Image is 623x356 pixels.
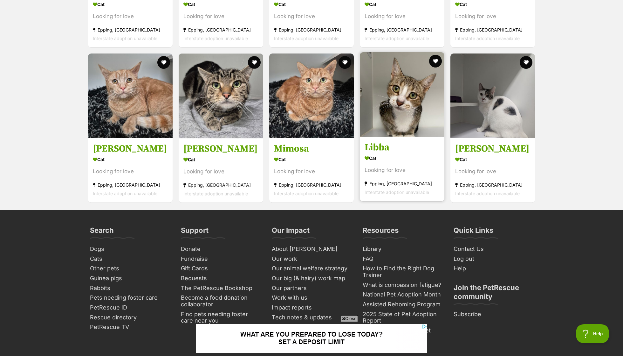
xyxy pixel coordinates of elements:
[87,254,172,264] a: Cats
[360,52,444,137] img: Libba
[360,244,445,254] a: Library
[455,12,530,21] div: Looking for love
[341,315,358,322] span: Close
[365,180,440,188] div: Epping, [GEOGRAPHIC_DATA]
[363,226,399,239] h3: Resources
[87,313,172,323] a: Rescue directory
[157,56,170,69] button: favourite
[365,36,429,41] span: Interstate adoption unavailable
[183,12,258,21] div: Looking for love
[93,36,157,41] span: Interstate adoption unavailable
[178,274,263,283] a: Bequests
[183,36,248,41] span: Interstate adoption unavailable
[179,138,263,203] a: [PERSON_NAME] Cat Looking for love Epping, [GEOGRAPHIC_DATA] Interstate adoption unavailable favo...
[248,56,261,69] button: favourite
[274,181,349,189] div: Epping, [GEOGRAPHIC_DATA]
[178,283,263,293] a: The PetRescue Bookshop
[360,137,444,202] a: Libba Cat Looking for love Epping, [GEOGRAPHIC_DATA] Interstate adoption unavailable favourite
[269,293,354,303] a: Work with us
[87,303,172,313] a: PetRescue ID
[429,55,442,68] button: favourite
[178,244,263,254] a: Donate
[178,254,263,264] a: Fundraise
[269,274,354,283] a: Our big (& hairy) work map
[93,143,168,155] h3: [PERSON_NAME]
[454,226,493,239] h3: Quick Links
[178,293,263,309] a: Become a food donation collaborator
[455,36,520,41] span: Interstate adoption unavailable
[269,244,354,254] a: About [PERSON_NAME]
[269,254,354,264] a: Our work
[93,25,168,34] div: Epping, [GEOGRAPHIC_DATA]
[93,167,168,176] div: Looking for love
[455,155,530,164] div: Cat
[178,264,263,274] a: Gift Cards
[179,53,263,138] img: Ollie
[272,226,310,239] h3: Our Impact
[450,53,535,138] img: Ted
[88,138,173,203] a: [PERSON_NAME] Cat Looking for love Epping, [GEOGRAPHIC_DATA] Interstate adoption unavailable favo...
[455,181,530,189] div: Epping, [GEOGRAPHIC_DATA]
[455,143,530,155] h3: [PERSON_NAME]
[274,12,349,21] div: Looking for love
[87,244,172,254] a: Dogs
[451,310,536,319] a: Subscribe
[274,143,349,155] h3: Mimosa
[269,53,354,138] img: Mimosa
[365,142,440,154] h3: Libba
[269,313,354,323] a: Tech notes & updates
[87,283,172,293] a: Rabbits
[90,226,114,239] h3: Search
[183,167,258,176] div: Looking for love
[360,280,445,290] a: What is compassion fatigue?
[269,283,354,293] a: Our partners
[520,56,532,69] button: favourite
[274,155,349,164] div: Cat
[451,264,536,274] a: Help
[365,25,440,34] div: Epping, [GEOGRAPHIC_DATA]
[183,181,258,189] div: Epping, [GEOGRAPHIC_DATA]
[455,25,530,34] div: Epping, [GEOGRAPHIC_DATA]
[274,167,349,176] div: Looking for love
[360,300,445,310] a: Assisted Rehoming Program
[454,283,533,305] h3: Join the PetRescue community
[455,167,530,176] div: Looking for love
[87,322,172,332] a: PetRescue TV
[360,254,445,264] a: FAQ
[339,56,351,69] button: favourite
[93,155,168,164] div: Cat
[87,264,172,274] a: Other pets
[451,244,536,254] a: Contact Us
[450,138,535,203] a: [PERSON_NAME] Cat Looking for love Epping, [GEOGRAPHIC_DATA] Interstate adoption unavailable favo...
[360,264,445,280] a: How to Find the Right Dog Trainer
[183,25,258,34] div: Epping, [GEOGRAPHIC_DATA]
[365,166,440,175] div: Looking for love
[87,274,172,283] a: Guinea pigs
[93,181,168,189] div: Epping, [GEOGRAPHIC_DATA]
[93,191,157,196] span: Interstate adoption unavailable
[178,310,263,326] a: Find pets needing foster care near you
[183,143,258,155] h3: [PERSON_NAME]
[183,155,258,164] div: Cat
[87,293,172,303] a: Pets needing foster care
[360,310,445,326] a: 2025 State of Pet Adoption Report
[196,324,427,353] iframe: Advertisement
[274,25,349,34] div: Epping, [GEOGRAPHIC_DATA]
[360,290,445,300] a: National Pet Adoption Month
[576,324,610,343] iframe: Help Scout Beacon - Open
[455,191,520,196] span: Interstate adoption unavailable
[269,264,354,274] a: Our animal welfare strategy
[274,36,339,41] span: Interstate adoption unavailable
[269,303,354,313] a: Impact reports
[451,254,536,264] a: Log out
[181,226,209,239] h3: Support
[93,12,168,21] div: Looking for love
[183,191,248,196] span: Interstate adoption unavailable
[88,53,173,138] img: Bellini
[365,154,440,163] div: Cat
[269,138,354,203] a: Mimosa Cat Looking for love Epping, [GEOGRAPHIC_DATA] Interstate adoption unavailable favourite
[274,191,339,196] span: Interstate adoption unavailable
[365,12,440,21] div: Looking for love
[365,190,429,195] span: Interstate adoption unavailable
